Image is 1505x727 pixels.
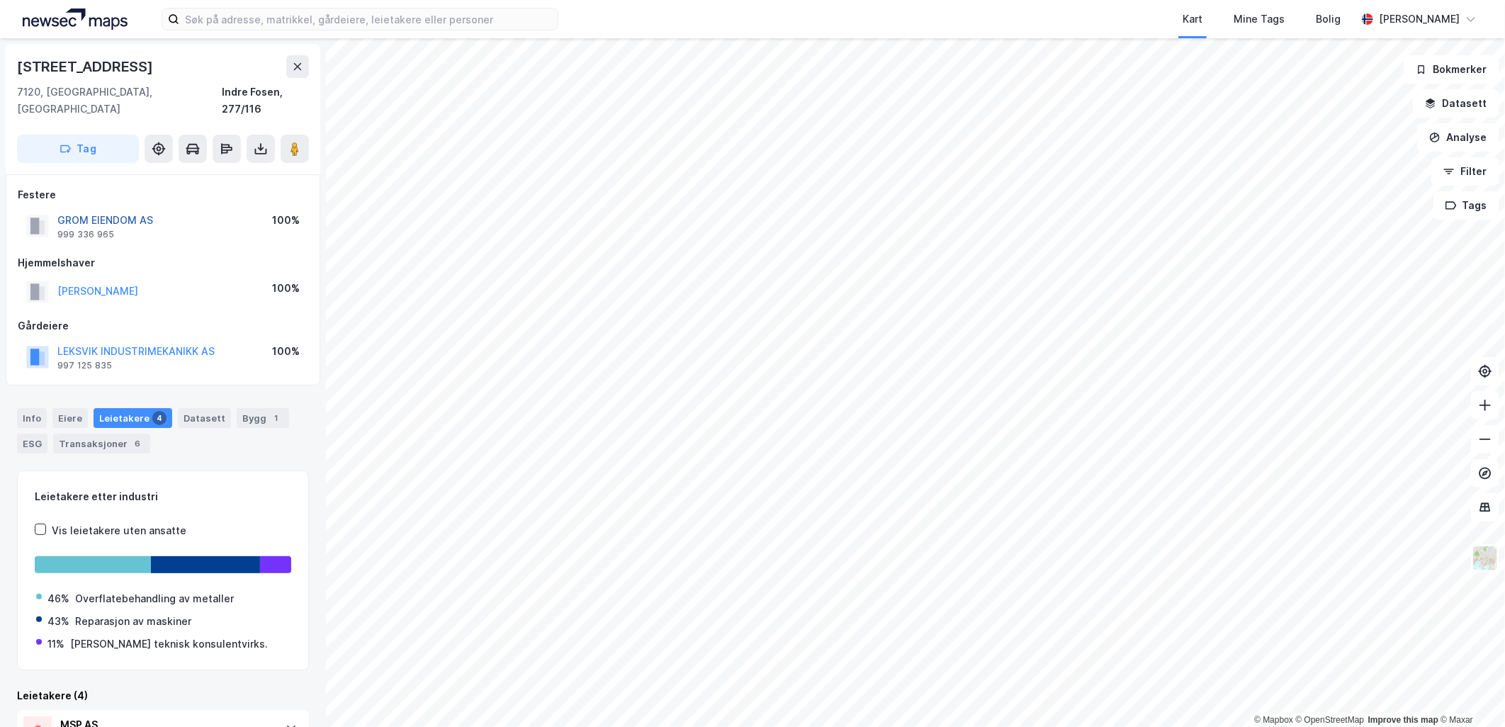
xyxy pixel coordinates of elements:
div: 4 [152,411,167,425]
div: Gårdeiere [18,317,308,334]
div: [PERSON_NAME] teknisk konsulentvirks. [70,636,268,653]
button: Analyse [1417,123,1499,152]
div: Reparasjon av maskiner [75,613,191,630]
div: 100% [272,212,300,229]
div: Info [17,408,47,428]
div: 7120, [GEOGRAPHIC_DATA], [GEOGRAPHIC_DATA] [17,84,222,118]
img: Z [1472,545,1499,572]
input: Søk på adresse, matrikkel, gårdeiere, leietakere eller personer [179,9,558,30]
div: Hjemmelshaver [18,254,308,271]
a: Mapbox [1254,715,1293,725]
div: 6 [130,436,145,451]
div: Festere [18,186,308,203]
div: Mine Tags [1234,11,1285,28]
div: 1 [269,411,283,425]
button: Tags [1433,191,1499,220]
div: Overflatebehandling av metaller [75,590,234,607]
div: Vis leietakere uten ansatte [52,522,186,539]
div: [PERSON_NAME] [1379,11,1460,28]
div: Kart [1183,11,1202,28]
div: Bolig [1316,11,1341,28]
div: Bygg [237,408,289,428]
button: Datasett [1413,89,1499,118]
div: Leietakere etter industri [35,488,291,505]
div: 46% [47,590,69,607]
div: ESG [17,434,47,453]
img: logo.a4113a55bc3d86da70a041830d287a7e.svg [23,9,128,30]
div: [STREET_ADDRESS] [17,55,156,78]
button: Filter [1431,157,1499,186]
div: Datasett [178,408,231,428]
iframe: Chat Widget [1434,659,1505,727]
a: Improve this map [1368,715,1438,725]
div: 999 336 965 [57,229,114,240]
div: Transaksjoner [53,434,150,453]
div: 11% [47,636,64,653]
div: 100% [272,280,300,297]
div: Leietakere [94,408,172,428]
div: Leietakere (4) [17,687,309,704]
a: OpenStreetMap [1296,715,1365,725]
div: Indre Fosen, 277/116 [222,84,309,118]
div: 43% [47,613,69,630]
button: Tag [17,135,139,163]
button: Bokmerker [1404,55,1499,84]
div: 100% [272,343,300,360]
div: 997 125 835 [57,360,112,371]
div: Eiere [52,408,88,428]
